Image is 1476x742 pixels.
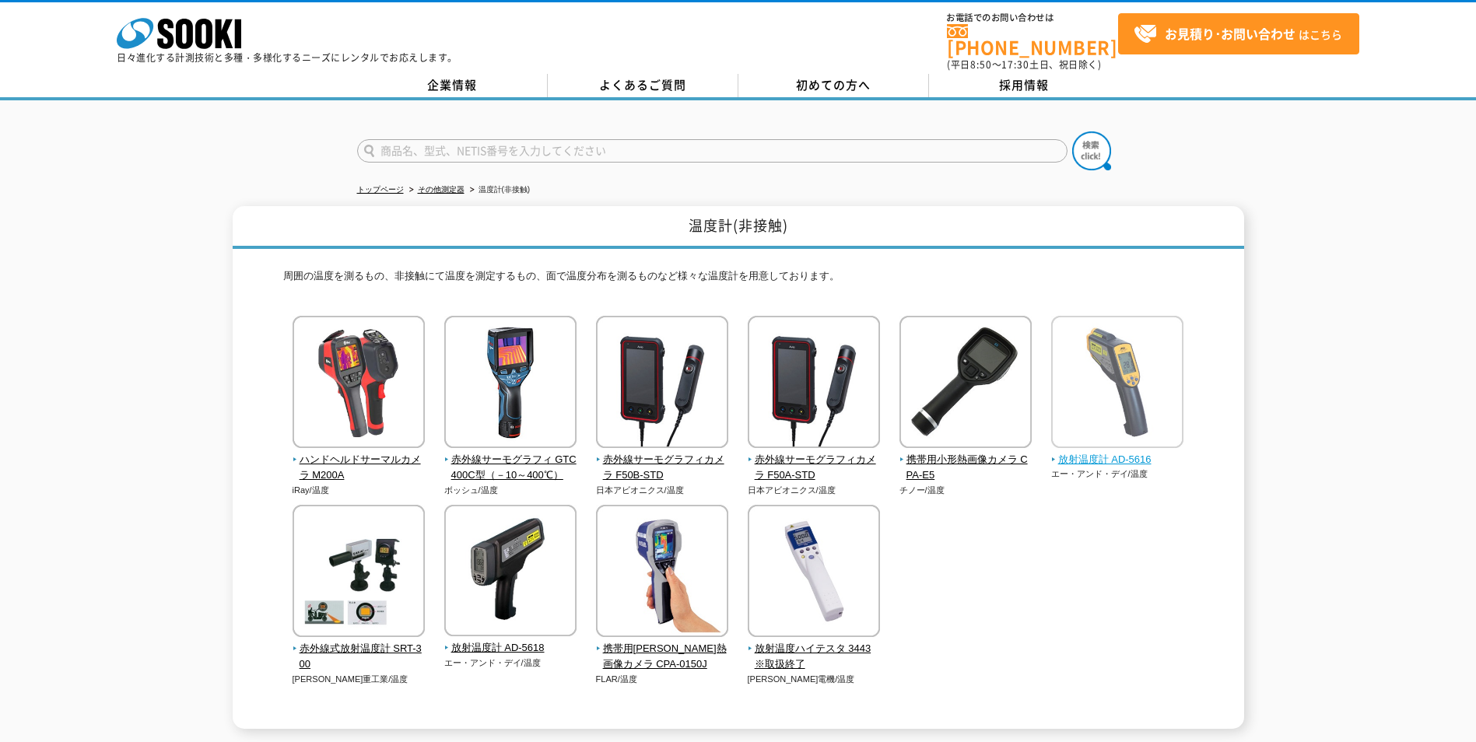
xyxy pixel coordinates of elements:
[444,640,577,656] span: 放射温度計 AD-5618
[748,673,881,686] p: [PERSON_NAME]電機/温度
[929,74,1120,97] a: 採用情報
[596,673,729,686] p: FLAR/温度
[357,139,1068,163] input: 商品名、型式、NETIS番号を入力してください
[738,74,929,97] a: 初めての方へ
[293,452,426,485] span: ハンドヘルドサーマルカメラ M200A
[444,625,577,656] a: 放射温度計 AD-5618
[748,641,881,674] span: 放射温度ハイテスタ 3443※取扱終了
[357,74,548,97] a: 企業情報
[283,268,1194,292] p: 周囲の温度を測るもの、非接触にて温度を測定するもの、面で温度分布を測るものなど様々な温度計を用意しております。
[596,641,729,674] span: 携帯用[PERSON_NAME]熱画像カメラ CPA-0150J
[596,452,729,485] span: 赤外線サーモグラフィカメラ F50B-STD
[293,641,426,674] span: 赤外線式放射温度計 SRT-300
[444,505,577,640] img: 放射温度計 AD-5618
[444,316,577,452] img: 赤外線サーモグラフィ GTC400C型（－10～400℃）
[899,484,1032,497] p: チノー/温度
[899,452,1032,485] span: 携帯用小形熱画像カメラ CPA-E5
[444,452,577,485] span: 赤外線サーモグラフィ GTC400C型（－10～400℃）
[596,316,728,452] img: 赤外線サーモグラフィカメラ F50B-STD
[596,437,729,484] a: 赤外線サーモグラフィカメラ F50B-STD
[444,484,577,497] p: ボッシュ/温度
[596,484,729,497] p: 日本アビオニクス/温度
[748,484,881,497] p: 日本アビオニクス/温度
[748,505,880,641] img: 放射温度ハイテスタ 3443※取扱終了
[970,58,992,72] span: 8:50
[1051,316,1183,452] img: 放射温度計 AD-5616
[444,437,577,484] a: 赤外線サーモグラフィ GTC400C型（－10～400℃）
[1001,58,1029,72] span: 17:30
[117,53,458,62] p: 日々進化する計測技術と多種・多様化するニーズにレンタルでお応えします。
[796,76,871,93] span: 初めての方へ
[1051,467,1184,481] p: エー・アンド・デイ/温度
[1072,131,1111,170] img: btn_search.png
[596,505,728,641] img: 携帯用小形熱画像カメラ CPA-0150J
[293,626,426,673] a: 赤外線式放射温度計 SRT-300
[748,452,881,485] span: 赤外線サーモグラフィカメラ F50A-STD
[899,316,1032,452] img: 携帯用小形熱画像カメラ CPA-E5
[444,656,577,670] p: エー・アンド・デイ/温度
[467,182,531,198] li: 温度計(非接触)
[357,185,404,194] a: トップページ
[947,24,1118,56] a: [PHONE_NUMBER]
[596,626,729,673] a: 携帯用[PERSON_NAME]熱画像カメラ CPA-0150J
[293,673,426,686] p: [PERSON_NAME]重工業/温度
[1051,452,1184,468] span: 放射温度計 AD-5616
[748,437,881,484] a: 赤外線サーモグラフィカメラ F50A-STD
[1051,437,1184,468] a: 放射温度計 AD-5616
[947,13,1118,23] span: お電話でのお問い合わせは
[899,437,1032,484] a: 携帯用小形熱画像カメラ CPA-E5
[293,437,426,484] a: ハンドヘルドサーマルカメラ M200A
[947,58,1101,72] span: (平日 ～ 土日、祝日除く)
[293,484,426,497] p: iRay/温度
[418,185,465,194] a: その他測定器
[233,206,1244,249] h1: 温度計(非接触)
[293,316,425,452] img: ハンドヘルドサーマルカメラ M200A
[548,74,738,97] a: よくあるご質問
[1165,24,1295,43] strong: お見積り･お問い合わせ
[1134,23,1342,46] span: はこちら
[748,316,880,452] img: 赤外線サーモグラフィカメラ F50A-STD
[748,626,881,673] a: 放射温度ハイテスタ 3443※取扱終了
[1118,13,1359,54] a: お見積り･お問い合わせはこちら
[293,505,425,641] img: 赤外線式放射温度計 SRT-300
